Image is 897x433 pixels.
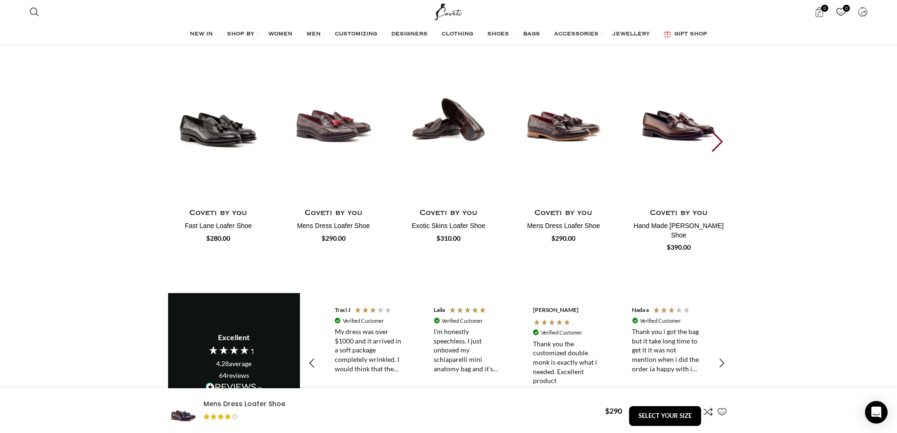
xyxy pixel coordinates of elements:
[434,327,501,373] div: I’m honestly speechless. I just unboxed my schiaparelli mini anatomy bag and it’s even more exqui...
[628,16,729,253] div: 5 / 7
[398,207,499,219] h4: Coveti by you
[533,319,573,328] div: 5 Stars
[513,207,614,219] h4: Coveti by you
[541,329,582,336] div: Verified Customer
[398,221,499,231] h4: Exotic Skins Loafer Shoe
[628,16,729,205] img: b14019d7-993a-4d13-9b24-2a8a27c6b026-B-scaled.jpg
[343,317,384,324] div: Verified Customer
[168,395,199,426] img: Oxford
[283,207,384,219] h4: Coveti by you
[554,31,598,38] span: ACCESSORIES
[664,25,707,44] a: GIFT SHOP
[667,243,691,251] span: $390.00
[513,221,614,231] h4: Mens Dress Loafer Shoe
[301,352,324,375] div: REVIEWS.io Carousel Scroll Left
[433,7,464,15] a: Site logo
[283,16,384,244] div: 2 / 7
[307,25,325,44] a: MEN
[335,31,377,38] span: CUSTOMIZING
[523,31,540,38] span: BAGS
[809,2,829,21] a: 0
[354,306,394,316] div: 3 Stars
[628,221,729,240] h4: Hand Made [PERSON_NAME] Shoe
[628,205,729,253] a: Coveti by you Hand Made [PERSON_NAME] Shoe $390.00
[442,31,473,38] span: CLOTHING
[206,234,230,242] span: $280.00
[391,31,428,38] span: DESIGNERS
[831,2,850,21] a: 0
[434,306,445,314] div: Laila
[629,406,701,426] button: SELECT YOUR SIZE
[168,16,269,244] div: 1 / 7
[664,31,671,37] img: GiftBag
[605,406,609,415] span: $
[712,131,725,152] div: Next slide
[25,25,873,44] div: Main navigation
[190,25,218,44] a: NEW IN
[398,16,499,244] div: 3 / 7
[628,207,729,219] h4: Coveti by you
[513,205,614,244] a: Coveti by you Mens Dress Loafer Shoe $290.00
[208,345,260,355] div: 4.28 Stars
[613,31,650,38] span: JEWELLERY
[554,25,603,44] a: ACCESSORIES
[605,406,622,415] bdi: 290
[335,327,402,373] div: My dress was over $1000 and it arrived in a soft package completely wrinkled. I would think that ...
[168,16,269,205] img: 0ad9e58b-01ca-4886-a0b2-386ece99e452-B.jpg
[25,2,44,21] a: Search
[632,306,649,314] div: Nada a
[168,205,269,244] a: Coveti by you Fast Lane Loafer Shoe $280.00
[283,205,384,244] a: Coveti by you Mens Dress Loafer Shoe $290.00
[190,31,213,38] span: NEW IN
[513,16,614,205] img: c916e77c-36c9-4a5b-9223-f5e5b95b418d-B.jpg
[335,25,382,44] a: CUSTOMIZING
[307,31,321,38] span: MEN
[216,359,251,368] div: average
[219,371,226,379] span: 64
[674,31,707,38] span: GIFT SHOP
[219,371,249,380] div: reviews
[487,31,509,38] span: SHOES
[203,411,239,422] div: Rated 4.24 out of 5
[206,383,262,395] a: Read more reviews on REVIEWS.io
[227,25,259,44] a: SHOP BY
[710,352,733,375] div: REVIEWS.io Carousel Scroll Right
[449,306,489,316] div: 5 Stars
[203,400,598,409] h4: Mens Dress Loafer Shoe
[551,234,575,242] span: $290.00
[268,31,292,38] span: WOMEN
[653,306,693,316] div: 3 Stars
[168,207,269,219] h4: Coveti by you
[442,317,483,324] div: Verified Customer
[442,25,478,44] a: CLOTHING
[218,332,250,343] div: Excellent
[216,359,229,368] span: 4.28
[436,234,461,242] span: $310.00
[640,317,681,324] div: Verified Customer
[398,205,499,244] a: Coveti by you Exotic Skins Loafer Shoe $310.00
[283,16,384,205] img: 7daf966c-ea53-48cb-ae1a-e41b89b1146e-B.jpg
[391,25,432,44] a: DESIGNERS
[203,411,234,422] span: Rated out of 5
[335,306,350,314] div: Traci J
[865,401,888,424] div: Open Intercom Messenger
[227,31,254,38] span: SHOP BY
[533,306,579,314] div: [PERSON_NAME]
[533,339,600,385] div: Thank you the customized double monk is exactly what i needed. Excellent product
[168,221,269,231] h4: Fast Lane Loafer Shoe
[831,2,850,21] div: My Wishlist
[632,327,699,373] div: Thank you i got the bag but it take long time to get it it was not mention when i did the order i...
[322,234,346,242] span: $290.00
[487,25,514,44] a: SHOES
[268,25,297,44] a: WOMEN
[843,5,850,12] span: 0
[523,25,545,44] a: BAGS
[283,221,384,231] h4: Mens Dress Loafer Shoe
[513,16,614,244] div: 4 / 7
[396,14,501,208] img: 9e874917-138a-4df3-9278-0d91652f4fb8-D-scaled.jpg
[613,25,655,44] a: JEWELLERY
[821,5,828,12] span: 0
